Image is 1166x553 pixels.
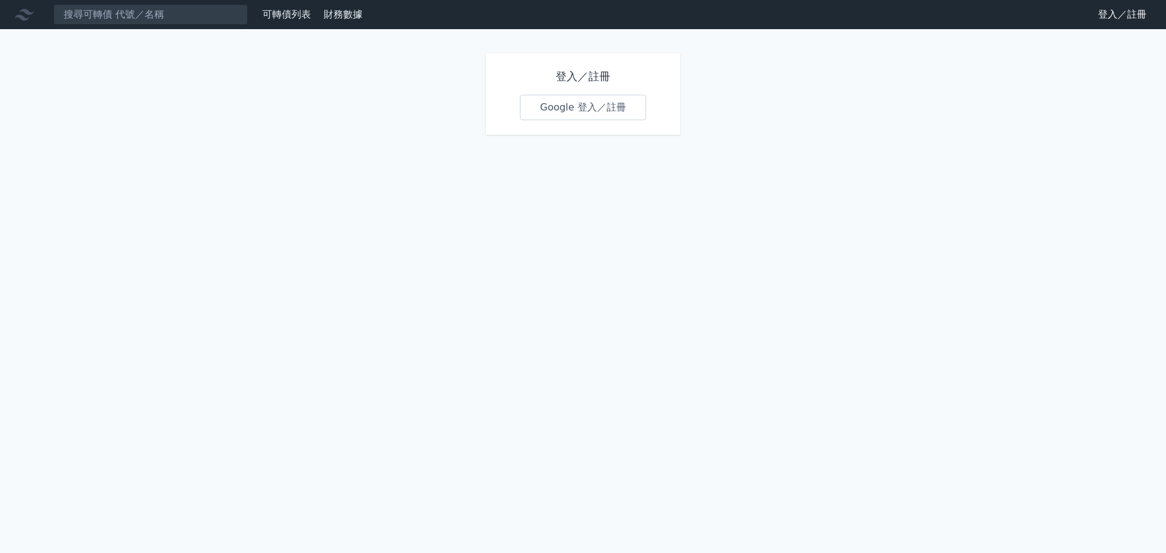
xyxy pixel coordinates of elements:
a: Google 登入／註冊 [520,95,646,120]
a: 財務數據 [324,8,363,20]
a: 登入／註冊 [1088,5,1156,24]
a: 可轉債列表 [262,8,311,20]
h1: 登入／註冊 [520,68,646,85]
input: 搜尋可轉債 代號／名稱 [53,4,248,25]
